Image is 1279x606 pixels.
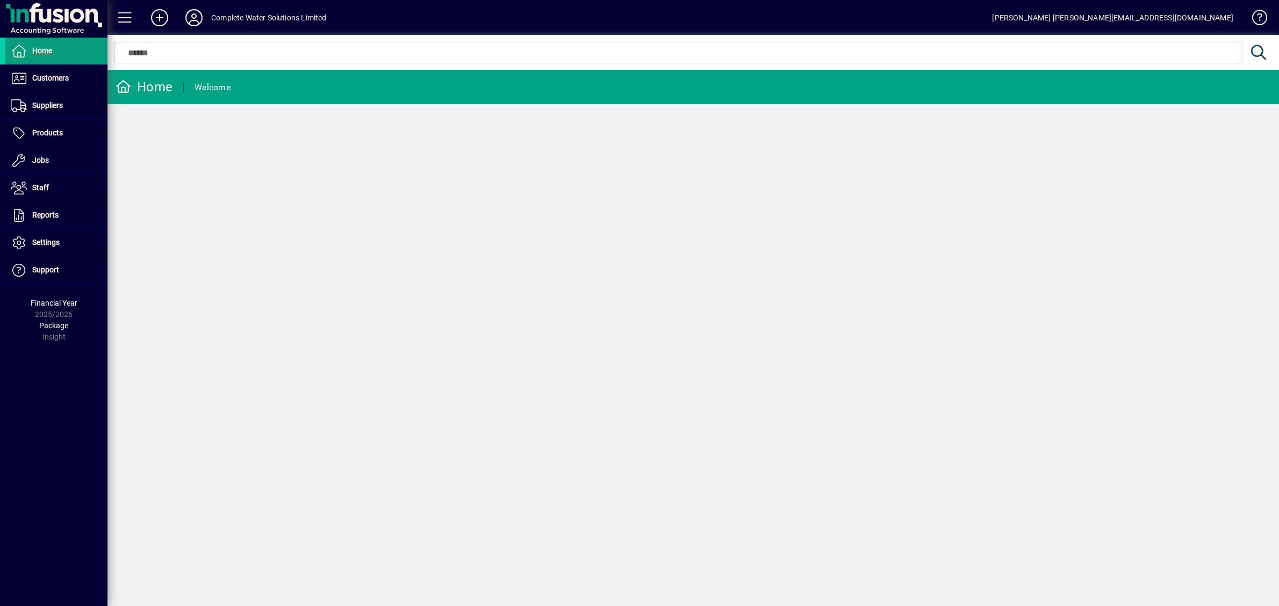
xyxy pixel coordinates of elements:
[5,92,107,119] a: Suppliers
[32,238,60,247] span: Settings
[211,9,327,26] div: Complete Water Solutions Limited
[1244,2,1266,37] a: Knowledge Base
[32,46,52,55] span: Home
[31,299,77,307] span: Financial Year
[177,8,211,27] button: Profile
[32,183,49,192] span: Staff
[116,78,173,96] div: Home
[5,147,107,174] a: Jobs
[32,156,49,164] span: Jobs
[142,8,177,27] button: Add
[5,120,107,147] a: Products
[32,101,63,110] span: Suppliers
[195,79,231,96] div: Welcome
[32,211,59,219] span: Reports
[5,65,107,92] a: Customers
[32,74,69,82] span: Customers
[32,128,63,137] span: Products
[5,175,107,201] a: Staff
[32,265,59,274] span: Support
[5,229,107,256] a: Settings
[992,9,1233,26] div: [PERSON_NAME] [PERSON_NAME][EMAIL_ADDRESS][DOMAIN_NAME]
[39,321,68,330] span: Package
[5,257,107,284] a: Support
[5,202,107,229] a: Reports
